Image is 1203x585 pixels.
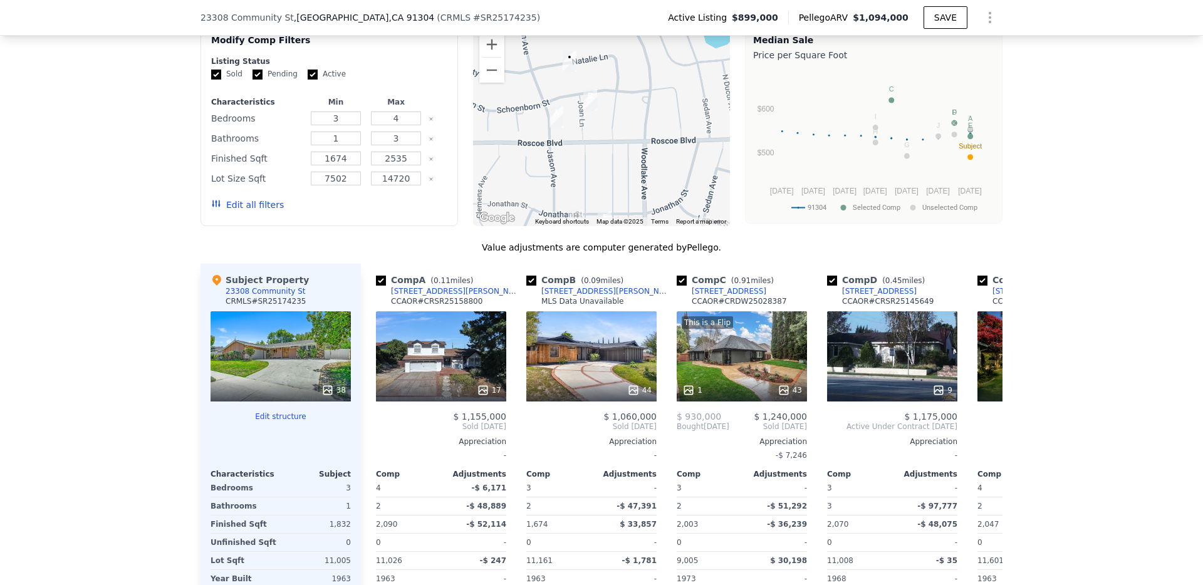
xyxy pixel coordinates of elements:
[211,469,281,479] div: Characteristics
[368,97,424,107] div: Max
[776,451,807,460] span: -$ 7,246
[677,520,698,529] span: 2,003
[732,11,778,24] span: $899,000
[376,538,381,547] span: 0
[211,199,284,211] button: Edit all filters
[682,316,733,329] div: This is a Flip
[211,56,447,66] div: Listing Status
[692,286,766,296] div: [STREET_ADDRESS]
[801,187,825,195] text: [DATE]
[744,479,807,497] div: -
[895,187,919,195] text: [DATE]
[526,556,553,565] span: 11,161
[827,286,917,296] a: [STREET_ADDRESS]
[977,422,1108,432] span: Sold [DATE]
[526,497,589,515] div: 2
[466,502,506,510] span: -$ 48,889
[873,128,878,135] text: H
[376,484,381,492] span: 4
[904,141,910,148] text: G
[959,142,982,150] text: Subject
[758,105,774,113] text: $600
[200,11,294,24] span: 23308 Community St
[429,157,434,162] button: Clear
[977,447,1108,464] div: -
[926,187,950,195] text: [DATE]
[376,437,506,447] div: Appreciation
[842,286,917,296] div: [STREET_ADDRESS]
[376,520,397,529] span: 2,090
[753,64,994,220] svg: A chart.
[677,422,729,432] div: [DATE]
[977,5,1002,30] button: Show Options
[591,469,657,479] div: Adjustments
[753,34,994,46] div: Median Sale
[429,177,434,182] button: Clear
[778,384,802,396] div: 43
[376,422,506,432] span: Sold [DATE]
[767,502,807,510] span: -$ 51,292
[211,515,278,533] div: Finished Sqft
[827,556,853,565] span: 11,008
[476,210,518,226] img: Google
[622,556,657,565] span: -$ 1,781
[211,479,278,497] div: Bedrooms
[969,114,972,122] text: L
[758,148,774,157] text: $500
[444,534,506,551] div: -
[753,46,994,64] div: Price per Square Foot
[466,520,506,529] span: -$ 52,114
[885,276,902,285] span: 0.45
[620,520,657,529] span: $ 33,857
[440,13,471,23] span: CRMLS
[425,276,478,285] span: ( miles)
[977,556,1004,565] span: 11,601
[827,447,957,464] div: -
[889,85,894,93] text: C
[770,556,807,565] span: $ 30,198
[877,276,930,285] span: ( miles)
[734,276,751,285] span: 0.91
[211,70,221,80] input: Sold
[211,412,351,422] button: Edit structure
[437,11,540,24] div: ( )
[283,534,351,551] div: 0
[376,286,521,296] a: [STREET_ADDRESS][PERSON_NAME]
[391,296,482,306] div: CCAOR # CRSR25158800
[283,515,351,533] div: 1,832
[677,497,739,515] div: 2
[541,296,624,306] div: MLS Data Unavailable
[744,534,807,551] div: -
[895,479,957,497] div: -
[321,384,346,396] div: 38
[376,497,439,515] div: 2
[827,469,892,479] div: Comp
[376,556,402,565] span: 11,026
[968,122,972,129] text: E
[429,116,434,122] button: Clear
[583,90,597,111] div: 8324 Joan Ln
[726,276,779,285] span: ( miles)
[677,538,682,547] span: 0
[827,497,890,515] div: 3
[598,211,612,232] div: 8051 Bobbyboyar Ave
[977,286,1067,296] a: [STREET_ADDRESS]
[526,520,548,529] span: 1,674
[434,276,450,285] span: 0.11
[677,556,698,565] span: 9,005
[677,286,766,296] a: [STREET_ADDRESS]
[827,484,832,492] span: 3
[541,286,672,296] div: [STREET_ADDRESS][PERSON_NAME]
[892,469,957,479] div: Adjustments
[827,520,848,529] span: 2,070
[563,51,576,72] div: 23308 Community St
[754,412,807,422] span: $ 1,240,000
[308,69,346,80] label: Active
[977,538,982,547] span: 0
[676,218,726,225] a: Report a map error
[677,469,742,479] div: Comp
[594,479,657,497] div: -
[283,479,351,497] div: 3
[932,384,952,396] div: 9
[526,469,591,479] div: Comp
